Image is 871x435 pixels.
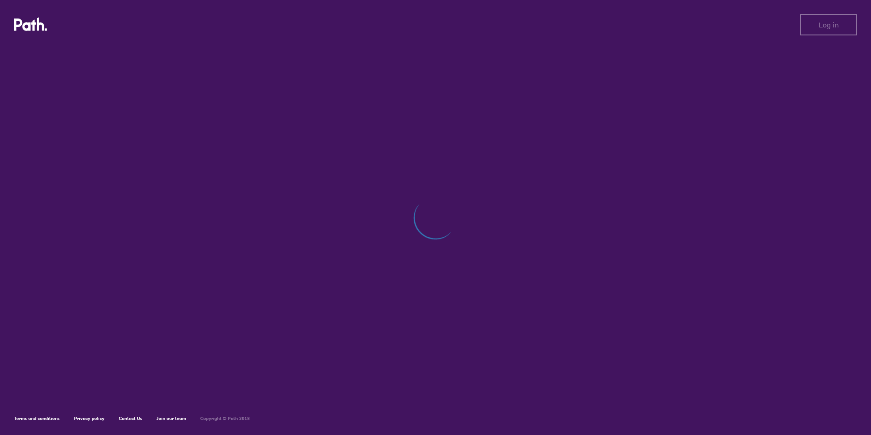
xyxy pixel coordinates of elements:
[800,14,857,35] button: Log in
[119,416,142,421] a: Contact Us
[74,416,105,421] a: Privacy policy
[200,416,250,421] h6: Copyright © Path 2018
[14,416,60,421] a: Terms and conditions
[819,21,839,29] span: Log in
[156,416,186,421] a: Join our team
